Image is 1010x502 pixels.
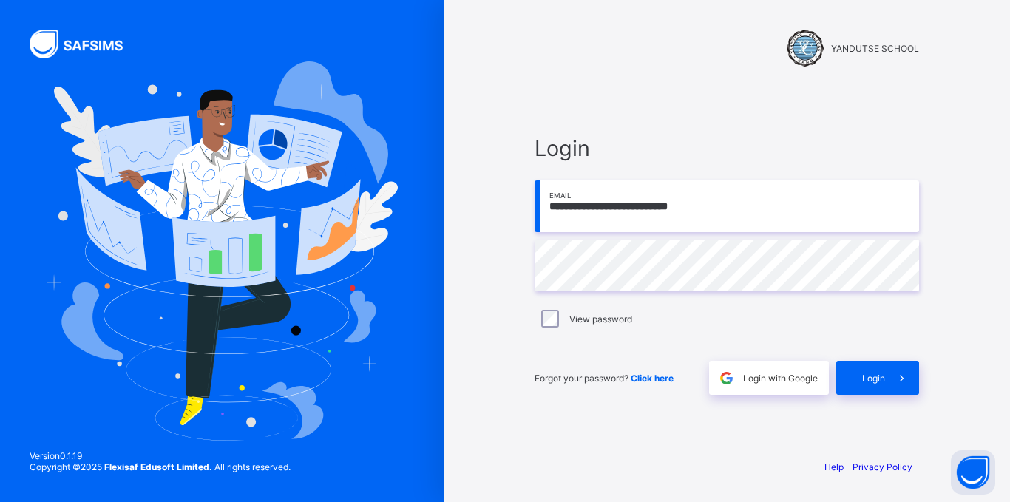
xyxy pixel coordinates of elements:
[824,461,844,472] a: Help
[862,373,885,384] span: Login
[30,30,140,58] img: SAFSIMS Logo
[46,61,398,440] img: Hero Image
[30,461,291,472] span: Copyright © 2025 All rights reserved.
[743,373,818,384] span: Login with Google
[853,461,912,472] a: Privacy Policy
[535,135,919,161] span: Login
[535,373,674,384] span: Forgot your password?
[30,450,291,461] span: Version 0.1.19
[831,43,919,54] span: YANDUTSE SCHOOL
[631,373,674,384] a: Click here
[718,370,735,387] img: google.396cfc9801f0270233282035f929180a.svg
[569,313,632,325] label: View password
[951,450,995,495] button: Open asap
[104,461,212,472] strong: Flexisaf Edusoft Limited.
